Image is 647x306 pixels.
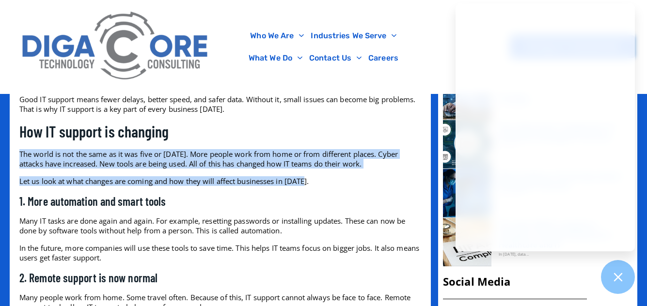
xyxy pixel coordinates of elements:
a: What We Do [245,47,306,69]
a: Careers [365,47,402,69]
p: The world is not the same as it was five or [DATE]. More people work from home or from different ... [19,149,421,168]
a: Contact Us [306,47,365,69]
img: Digacore Logo [17,5,215,89]
img: Why Healthcare Needs Specialized Managed IT Services [443,169,491,217]
p: In the future, more companies will use these tools to save time. This helps IT teams focus on big... [19,243,421,262]
p: Good IT support means fewer delays, better speed, and safer data. Without it, small issues can be... [19,94,421,114]
a: Industries We Serve [307,25,400,47]
h3: 2. Remote support is now normal [19,270,421,285]
iframe: Chatgenie Messenger [456,3,635,251]
p: Many IT tasks are done again and again. For example, resetting passwords or installing updates. T... [19,216,421,235]
a: Who We Are [247,25,307,47]
img: Cloud + AI in healthcare IT [443,71,491,120]
p: Let us look at what changes are coming and how they will affect businesses in [DATE]. [19,176,421,186]
img: 6 Key Components of Healthcare Managed IT Services [443,120,491,168]
h3: 1. More automation and smart tools [19,194,421,209]
h2: Social Media [443,276,632,287]
div: In [DATE], data... [499,249,625,259]
img: HIPAA compliance checklist [443,218,491,266]
nav: Menu [220,25,427,69]
h2: How IT support is changing [19,122,421,142]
